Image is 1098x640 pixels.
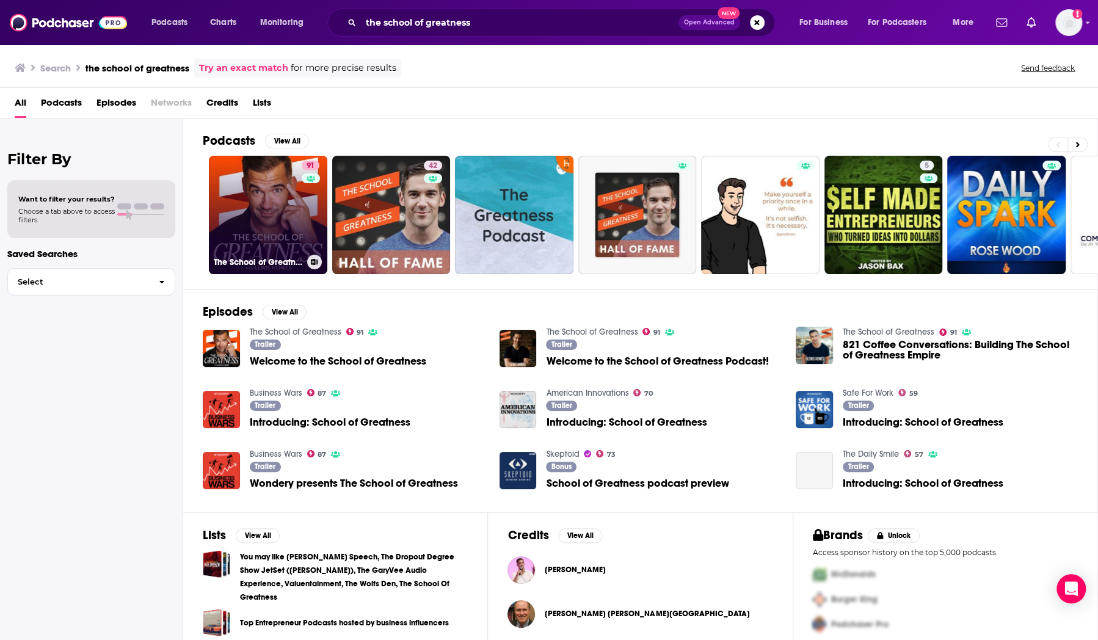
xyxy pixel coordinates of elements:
button: Stephen M. R. CoveyStephen M. R. Covey [507,594,773,633]
span: Trailer [848,402,869,409]
h3: the school of greatness [85,62,189,74]
div: Open Intercom Messenger [1056,574,1086,603]
a: CreditsView All [507,528,602,543]
button: View All [236,528,280,543]
a: 73 [596,450,616,457]
h2: Brands [813,528,863,543]
span: New [718,7,740,19]
span: Introducing: School of Greatness [546,417,707,427]
a: Introducing: School of Greatness [843,478,1003,489]
a: Top Entrepreneur Podcasts hosted by business influencers [203,609,230,636]
span: Open Advanced [684,20,735,26]
a: 5 [920,161,934,170]
a: EpisodesView All [203,304,307,319]
a: Business Wars [250,449,302,459]
span: 91 [357,330,363,335]
h3: The School of Greatness [214,257,302,267]
a: Show notifications dropdown [1022,12,1041,33]
span: Trailer [255,402,275,409]
input: Search podcasts, credits, & more... [361,13,678,32]
span: 91 [307,160,314,172]
span: Select [8,278,149,286]
h2: Lists [203,528,226,543]
a: Episodes [96,93,136,118]
a: Wondery presents The School of Greatness [203,452,240,489]
a: You may like [PERSON_NAME] Speech, The Dropout Degree Show JetSet ([PERSON_NAME]), The GaryVee Au... [240,550,468,604]
a: Credits [206,93,238,118]
span: 91 [950,330,957,335]
h2: Podcasts [203,133,255,148]
a: Show notifications dropdown [991,12,1012,33]
span: [PERSON_NAME] [PERSON_NAME][GEOGRAPHIC_DATA] [545,609,749,619]
button: open menu [944,13,989,32]
h2: Credits [507,528,548,543]
a: The School of Greatness [250,327,341,337]
a: All [15,93,26,118]
a: Skeptoid [546,449,579,459]
a: The Daily Smile [843,449,899,459]
a: Charts [202,13,244,32]
button: open menu [860,13,944,32]
a: ListsView All [203,528,280,543]
a: Podcasts [41,93,82,118]
a: 5 [824,156,943,274]
span: Podcasts [151,14,187,31]
img: School of Greatness podcast preview [500,452,537,489]
a: Lewis Howes [545,565,606,575]
h2: Episodes [203,304,253,319]
button: Show profile menu [1055,9,1082,36]
span: 73 [607,452,616,457]
span: Podchaser Pro [831,619,889,630]
span: 821 Coffee Conversations: Building The School of Greatness Empire [843,340,1078,360]
span: For Podcasters [868,14,926,31]
a: 91 [346,328,364,335]
a: Welcome to the School of Greatness [250,356,426,366]
span: for more precise results [291,61,396,75]
a: Introducing: School of Greatness [203,391,240,428]
button: open menu [791,13,863,32]
span: Burger King [831,594,878,605]
a: Introducing: School of Greatness [796,452,833,489]
img: Welcome to the School of Greatness [203,330,240,367]
span: For Business [799,14,848,31]
img: First Pro Logo [808,562,831,587]
a: 59 [898,389,918,396]
a: Introducing: School of Greatness [843,417,1003,427]
span: Trailer [255,463,275,470]
a: Stephen M. R. Covey [507,600,535,628]
img: Introducing: School of Greatness [500,391,537,428]
span: 57 [915,452,923,457]
a: 91The School of Greatness [209,156,327,274]
span: Want to filter your results? [18,195,115,203]
p: Access sponsor history on the top 5,000 podcasts. [813,548,1078,557]
svg: Add a profile image [1072,9,1082,19]
a: 70 [633,389,653,396]
span: Charts [210,14,236,31]
button: Send feedback [1017,63,1078,73]
button: Select [7,268,175,296]
button: View All [558,528,602,543]
a: You may like Tate Speech, The Dropout Degree Show JetSet (Josh King Madrid), The GaryVee Audio Ex... [203,550,230,578]
a: Top Entrepreneur Podcasts hosted by business influencers [240,616,449,630]
a: Lewis Howes [507,556,535,584]
a: Welcome to the School of Greatness Podcast! [500,330,537,367]
a: School of Greatness podcast preview [546,478,729,489]
a: Wondery presents The School of Greatness [250,478,458,489]
span: Choose a tab above to access filters. [18,207,115,224]
a: 87 [307,450,327,457]
img: Podchaser - Follow, Share and Rate Podcasts [10,11,127,34]
a: Stephen M. R. Covey [545,609,749,619]
img: 821 Coffee Conversations: Building The School of Greatness Empire [796,327,833,364]
a: Introducing: School of Greatness [796,391,833,428]
a: 91 [642,328,660,335]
